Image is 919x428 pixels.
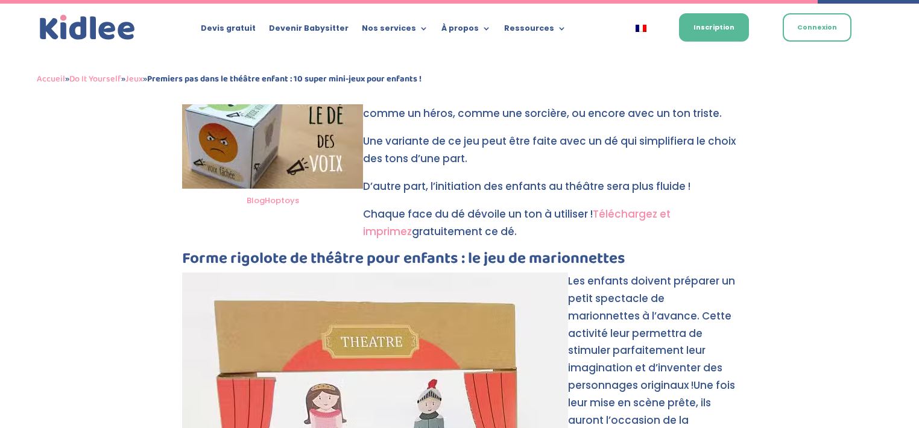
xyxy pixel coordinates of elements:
a: BlogHoptoys [247,195,299,206]
span: » » » [37,72,422,86]
p: Une variante de ce jeu peut être faite avec un dé qui simplifiera le choix des tons d’une part. [182,133,737,178]
a: Do It Yourself [69,72,121,86]
a: Devis gratuit [201,24,256,37]
a: Kidlee Logo [37,12,138,43]
strong: Premiers pas dans le théâtre enfant : 10 super mini-jeux pour enfants ! [147,72,422,86]
a: Ressources [504,24,566,37]
a: Jeux [125,72,143,86]
a: Nos services [362,24,428,37]
a: Inscription [679,13,749,42]
a: Devenir Babysitter [269,24,349,37]
img: le dé des voix [182,88,363,189]
h3: Forme rigolote de théâtre pour enfants : le jeu de marionnettes [182,251,737,272]
img: logo_kidlee_bleu [37,12,138,43]
a: Téléchargez et imprimez [363,207,671,239]
a: Connexion [783,13,851,42]
p: D’autre part, l’initiation des enfants au théâtre sera plus fluide ! [182,178,737,206]
a: Accueil [37,72,65,86]
img: Français [636,25,646,32]
p: Chaque face du dé dévoile un ton à utiliser ! gratuitement ce dé. [182,206,737,251]
p: L’enfant devra se présenter 3 fois et avec 3 tons différents. Par exemple comme un héros, comme u... [182,88,737,133]
a: À propos [441,24,491,37]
